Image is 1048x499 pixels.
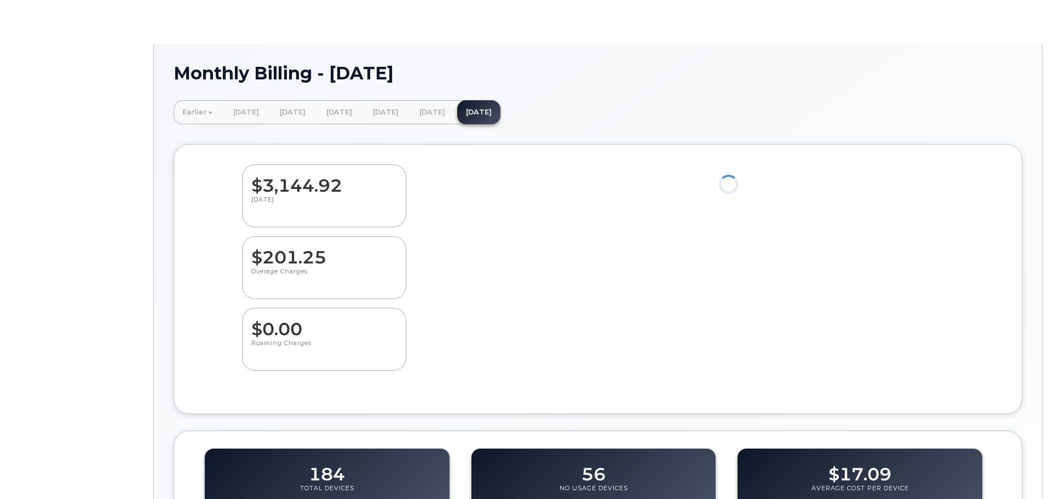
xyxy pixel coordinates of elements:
p: Overage Charges [251,267,397,287]
dd: $17.09 [828,454,891,484]
a: Earlier [174,100,221,124]
dd: 184 [309,454,345,484]
a: [DATE] [318,100,361,124]
a: [DATE] [457,100,500,124]
dd: $0.00 [251,308,397,339]
p: [DATE] [251,196,397,215]
a: [DATE] [364,100,407,124]
a: [DATE] [411,100,454,124]
dd: $201.25 [251,237,397,267]
p: Roaming Charges [251,339,397,359]
dd: $3,144.92 [251,165,397,196]
a: [DATE] [224,100,268,124]
dd: 56 [581,454,606,484]
a: [DATE] [271,100,314,124]
h1: Monthly Billing - [DATE] [174,64,1022,83]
